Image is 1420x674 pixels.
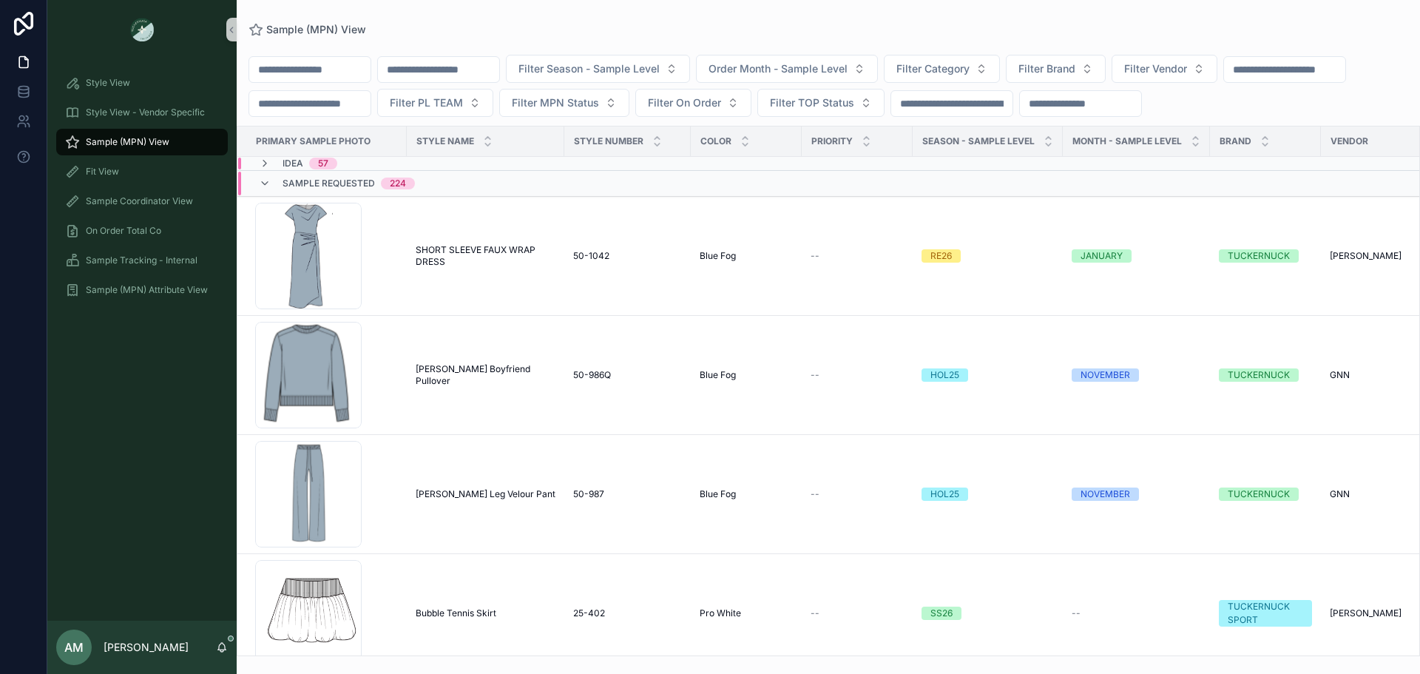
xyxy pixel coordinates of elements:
[1072,368,1201,382] a: NOVEMBER
[1219,249,1312,263] a: TUCKERNUCK
[56,277,228,303] a: Sample (MPN) Attribute View
[1112,55,1217,83] button: Select Button
[811,369,904,381] a: --
[416,244,555,268] a: SHORT SLEEVE FAUX WRAP DRESS
[700,369,736,381] span: Blue Fog
[56,70,228,96] a: Style View
[1331,135,1368,147] span: Vendor
[700,488,793,500] a: Blue Fog
[573,607,682,619] a: 25-402
[700,369,793,381] a: Blue Fog
[573,250,609,262] span: 50-1042
[1330,250,1402,262] span: [PERSON_NAME]
[1072,607,1081,619] span: --
[700,488,736,500] span: Blue Fog
[1219,600,1312,627] a: TUCKERNUCK SPORT
[86,166,119,178] span: Fit View
[930,368,959,382] div: HOL25
[86,77,130,89] span: Style View
[86,255,197,266] span: Sample Tracking - Internal
[283,158,303,169] span: Idea
[1228,600,1303,627] div: TUCKERNUCK SPORT
[1220,135,1251,147] span: Brand
[811,135,853,147] span: PRIORITY
[1072,607,1201,619] a: --
[1330,607,1402,619] span: [PERSON_NAME]
[248,22,366,37] a: Sample (MPN) View
[1081,368,1130,382] div: NOVEMBER
[811,488,819,500] span: --
[377,89,493,117] button: Select Button
[922,607,1054,620] a: SS26
[573,369,611,381] span: 50-986Q
[1330,369,1350,381] span: GNN
[930,249,952,263] div: RE26
[573,488,682,500] a: 50-987
[700,250,793,262] a: Blue Fog
[884,55,1000,83] button: Select Button
[390,178,406,189] div: 224
[811,488,904,500] a: --
[1072,135,1182,147] span: MONTH - SAMPLE LEVEL
[648,95,721,110] span: Filter On Order
[811,607,819,619] span: --
[86,107,205,118] span: Style View - Vendor Specific
[56,218,228,244] a: On Order Total Co
[770,95,854,110] span: Filter TOP Status
[700,607,793,619] a: Pro White
[390,95,463,110] span: Filter PL TEAM
[1072,249,1201,263] a: JANUARY
[696,55,878,83] button: Select Button
[416,135,474,147] span: Style Name
[499,89,629,117] button: Select Button
[930,488,959,501] div: HOL25
[922,488,1054,501] a: HOL25
[1228,368,1290,382] div: TUCKERNUCK
[64,638,84,656] span: AM
[811,369,819,381] span: --
[573,250,682,262] a: 50-1042
[1081,249,1123,263] div: JANUARY
[86,195,193,207] span: Sample Coordinator View
[573,607,605,619] span: 25-402
[700,135,731,147] span: Color
[1330,488,1350,500] span: GNN
[1124,61,1187,76] span: Filter Vendor
[512,95,599,110] span: Filter MPN Status
[930,607,953,620] div: SS26
[573,488,604,500] span: 50-987
[922,249,1054,263] a: RE26
[1219,368,1312,382] a: TUCKERNUCK
[573,369,682,381] a: 50-986Q
[130,18,154,41] img: App logo
[922,135,1035,147] span: Season - Sample Level
[86,136,169,148] span: Sample (MPN) View
[811,250,819,262] span: --
[56,129,228,155] a: Sample (MPN) View
[318,158,328,169] div: 57
[86,284,208,296] span: Sample (MPN) Attribute View
[922,368,1054,382] a: HOL25
[518,61,660,76] span: Filter Season - Sample Level
[416,607,555,619] a: Bubble Tennis Skirt
[56,158,228,185] a: Fit View
[86,225,161,237] span: On Order Total Co
[104,640,189,655] p: [PERSON_NAME]
[896,61,970,76] span: Filter Category
[416,363,555,387] a: [PERSON_NAME] Boyfriend Pullover
[416,488,555,500] a: [PERSON_NAME] Leg Velour Pant
[1228,249,1290,263] div: TUCKERNUCK
[700,607,741,619] span: Pro White
[574,135,643,147] span: Style Number
[47,59,237,323] div: scrollable content
[256,135,371,147] span: PRIMARY SAMPLE PHOTO
[635,89,751,117] button: Select Button
[1006,55,1106,83] button: Select Button
[1081,488,1130,501] div: NOVEMBER
[811,607,904,619] a: --
[56,99,228,126] a: Style View - Vendor Specific
[700,250,736,262] span: Blue Fog
[56,247,228,274] a: Sample Tracking - Internal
